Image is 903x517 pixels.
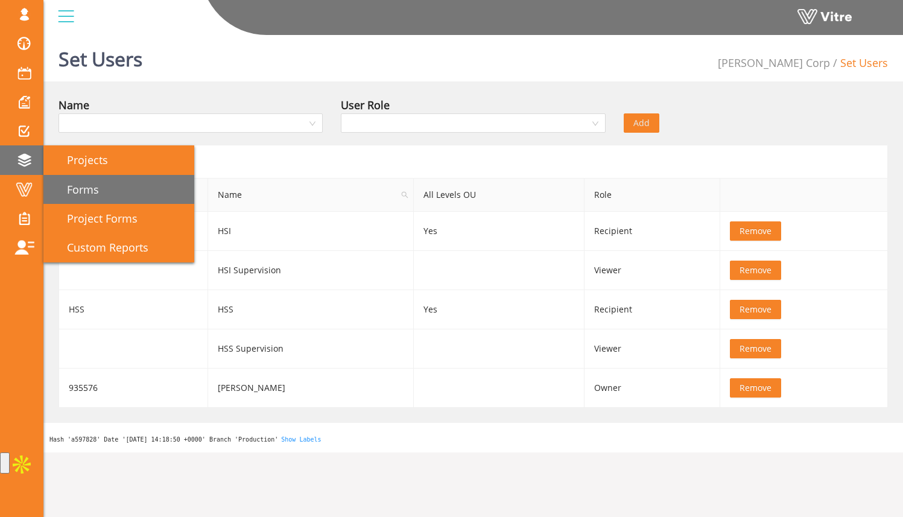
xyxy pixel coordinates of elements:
[414,179,584,212] th: All Levels OU
[43,204,194,233] a: Project Forms
[10,452,34,477] img: Apollo
[208,212,414,251] td: HSI
[69,303,84,315] span: HSS
[414,290,584,329] td: Yes
[69,382,98,393] span: 935576
[43,233,194,262] a: Custom Reports
[52,182,99,197] span: Forms
[594,382,621,393] span: Owner
[730,300,781,319] button: Remove
[594,343,621,354] span: Viewer
[59,97,89,113] div: Name
[585,179,721,212] th: Role
[830,54,888,71] li: Set Users
[730,378,781,398] button: Remove
[730,339,781,358] button: Remove
[208,290,414,329] td: HSS
[740,224,772,238] span: Remove
[414,212,584,251] td: Yes
[341,97,390,113] div: User Role
[740,264,772,277] span: Remove
[49,436,278,443] span: Hash 'a597828' Date '[DATE] 14:18:50 +0000' Branch 'Production'
[59,145,888,178] div: Form users
[208,179,413,211] span: Name
[740,342,772,355] span: Remove
[397,179,414,211] span: search
[730,221,781,241] button: Remove
[43,145,194,174] a: Projects
[718,56,830,70] span: 210
[52,153,108,167] span: Projects
[740,381,772,395] span: Remove
[740,303,772,316] span: Remove
[594,264,621,276] span: Viewer
[624,113,659,133] button: Add
[43,175,194,204] a: Forms
[208,329,414,369] td: HSS Supervision
[52,240,148,255] span: Custom Reports
[730,261,781,280] button: Remove
[59,30,142,81] h1: Set Users
[594,225,632,236] span: Recipient
[208,251,414,290] td: HSI Supervision
[281,436,321,443] a: Show Labels
[52,211,138,226] span: Project Forms
[208,369,414,408] td: [PERSON_NAME]
[594,303,632,315] span: Recipient
[401,191,408,198] span: search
